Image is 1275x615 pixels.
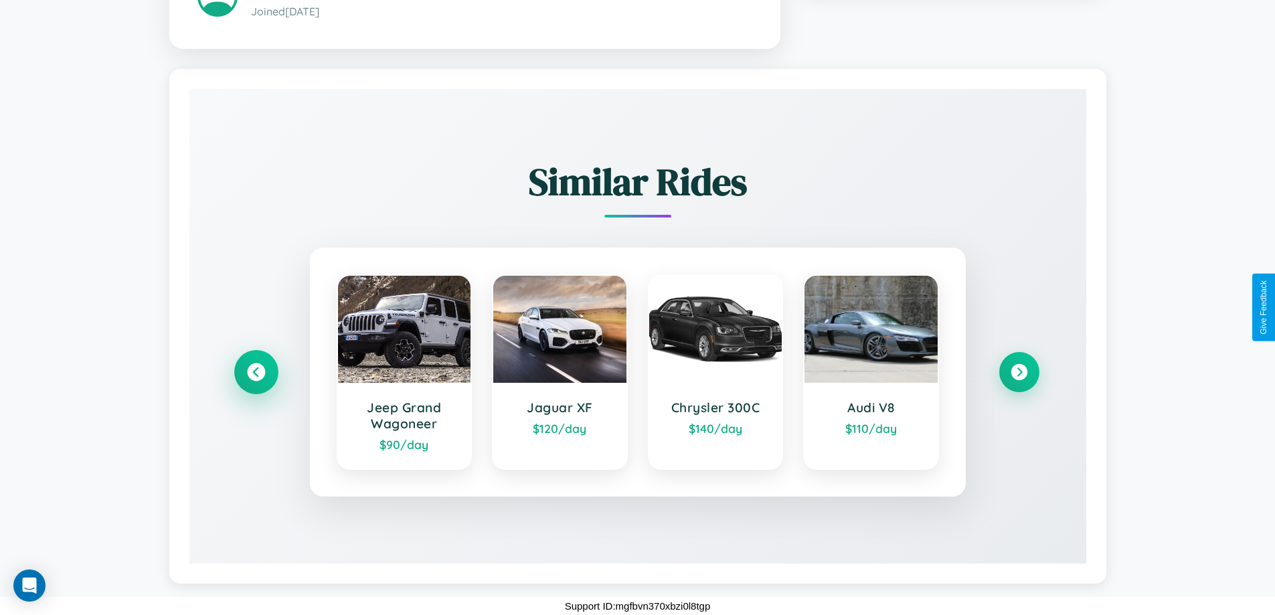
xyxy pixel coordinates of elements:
[663,400,769,416] h3: Chrysler 300C
[803,274,939,470] a: Audi V8$110/day
[251,2,752,21] p: Joined [DATE]
[507,421,613,436] div: $ 120 /day
[351,400,458,432] h3: Jeep Grand Wagoneer
[565,597,711,615] p: Support ID: mgfbvn370xbzi0l8tgp
[818,400,924,416] h3: Audi V8
[236,156,1039,207] h2: Similar Rides
[492,274,628,470] a: Jaguar XF$120/day
[648,274,784,470] a: Chrysler 300C$140/day
[351,437,458,452] div: $ 90 /day
[13,569,46,602] div: Open Intercom Messenger
[663,421,769,436] div: $ 140 /day
[337,274,473,470] a: Jeep Grand Wagoneer$90/day
[507,400,613,416] h3: Jaguar XF
[1259,280,1268,335] div: Give Feedback
[818,421,924,436] div: $ 110 /day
